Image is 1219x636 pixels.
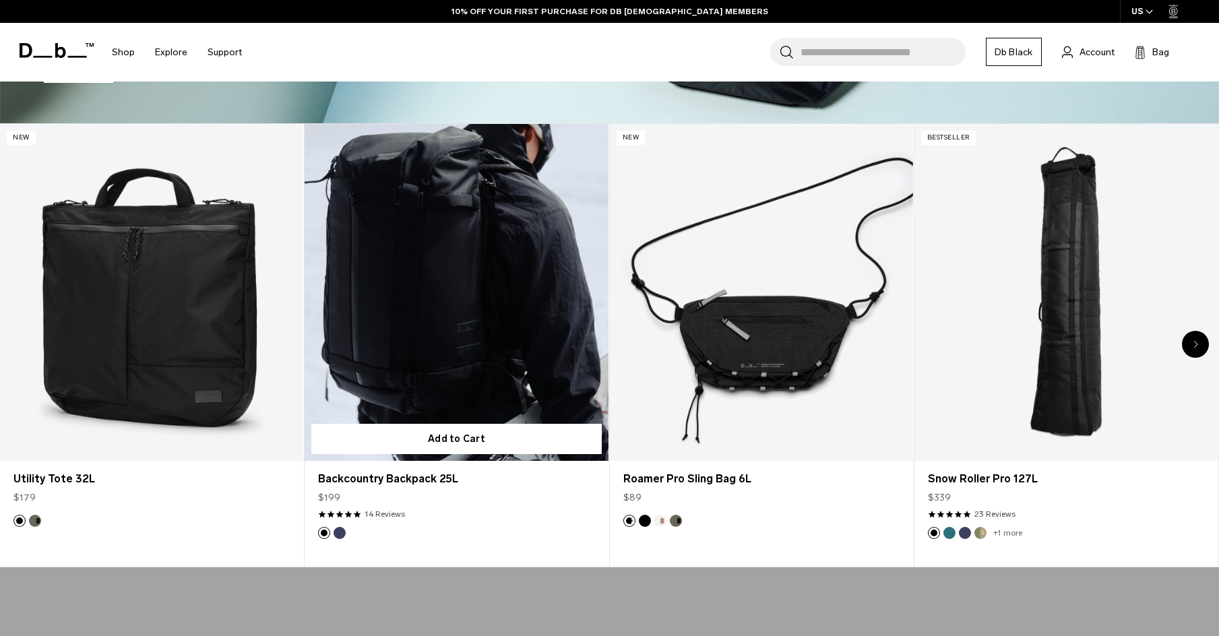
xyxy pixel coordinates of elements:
[654,515,666,527] button: Oatmilk
[610,124,913,461] a: Roamer Pro Sling Bag 6L
[13,490,36,505] span: $179
[29,515,41,527] button: Forest Green
[670,515,682,527] button: Forest Green
[928,471,1204,487] a: Snow Roller Pro 127L
[974,527,987,539] button: Db x Beyond Medals
[13,515,26,527] button: Black Out
[365,508,405,520] a: 14 reviews
[305,123,609,567] div: 2 / 20
[623,471,900,487] a: Roamer Pro Sling Bag 6L
[318,471,594,487] a: Backcountry Backpack 25L
[974,508,1015,520] a: 23 reviews
[1152,45,1169,59] span: Bag
[112,28,135,76] a: Shop
[305,124,608,461] a: Backcountry Backpack 25L
[959,527,971,539] button: Blue Hour
[1182,331,1209,358] div: Next slide
[1080,45,1115,59] span: Account
[623,515,635,527] button: Charcoal Grey
[921,131,976,145] p: Bestseller
[623,490,642,505] span: $89
[451,5,768,18] a: 10% OFF YOUR FIRST PURCHASE FOR DB [DEMOGRAPHIC_DATA] MEMBERS
[610,123,914,567] div: 3 / 20
[318,490,340,505] span: $199
[993,528,1022,538] a: +1 more
[311,424,601,454] button: Add to Cart
[639,515,651,527] button: Black Out
[13,471,290,487] a: Utility Tote 32L
[155,28,187,76] a: Explore
[914,123,1219,567] div: 4 / 20
[102,23,252,82] nav: Main Navigation
[334,527,346,539] button: Blue Hour
[928,490,951,505] span: $339
[1135,44,1169,60] button: Bag
[928,527,940,539] button: Black Out
[1062,44,1115,60] a: Account
[208,28,242,76] a: Support
[986,38,1042,66] a: Db Black
[617,131,646,145] p: New
[7,131,36,145] p: New
[914,124,1218,461] a: Snow Roller Pro 127L
[318,527,330,539] button: Black Out
[943,527,956,539] button: Midnight Teal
